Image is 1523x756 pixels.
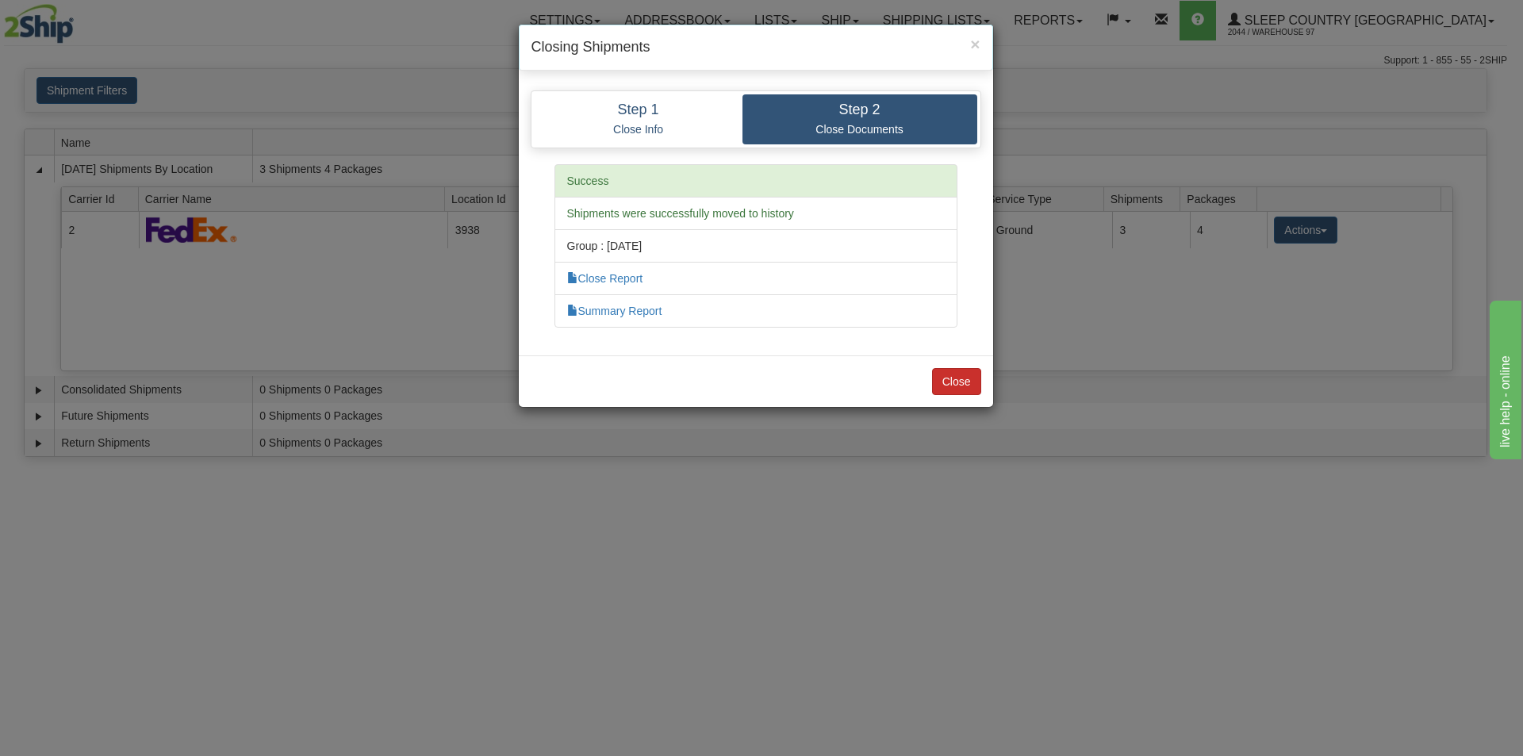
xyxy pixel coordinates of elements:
div: live help - online [12,10,147,29]
li: Success [554,164,957,198]
span: × [970,35,980,53]
button: Close [970,36,980,52]
h4: Closing Shipments [531,37,980,58]
p: Close Documents [754,122,965,136]
a: Close Report [567,272,643,285]
a: Step 2 Close Documents [742,94,977,144]
button: Close [932,368,981,395]
li: Group : [DATE] [554,229,957,263]
a: Step 1 Close Info [535,94,742,144]
li: Shipments were successfully moved to history [554,197,957,230]
p: Close Info [547,122,731,136]
iframe: chat widget [1487,297,1521,459]
h4: Step 2 [754,102,965,118]
a: Summary Report [567,305,662,317]
h4: Step 1 [547,102,731,118]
